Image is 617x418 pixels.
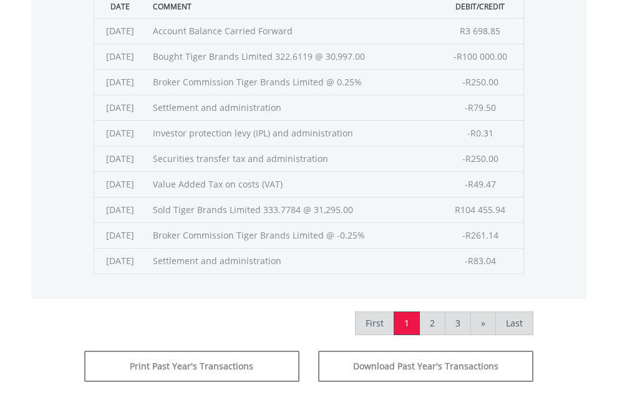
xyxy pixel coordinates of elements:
[355,311,394,335] a: First
[94,44,147,69] td: [DATE]
[147,18,437,44] td: Account Balance Carried Forward
[94,146,147,171] td: [DATE]
[467,127,493,139] span: -R0.31
[84,351,299,382] button: Print Past Year's Transactions
[94,18,147,44] td: [DATE]
[454,50,507,62] span: -R100 000.00
[94,222,147,248] td: [DATE]
[465,255,496,267] span: -R83.04
[94,171,147,197] td: [DATE]
[318,351,533,382] button: Download Past Year's Transactions
[147,248,437,273] td: Settlement and administration
[462,153,498,164] span: -R250.00
[470,311,496,335] a: »
[460,25,500,37] span: R3 698.85
[147,95,437,120] td: Settlement and administration
[462,76,498,88] span: -R250.00
[419,311,445,335] a: 2
[147,197,437,222] td: Sold Tiger Brands Limited 333.7784 @ 31,295.00
[495,311,533,335] a: Last
[465,178,496,190] span: -R49.47
[94,69,147,95] td: [DATE]
[445,311,471,335] a: 3
[147,171,437,197] td: Value Added Tax on costs (VAT)
[465,102,496,113] span: -R79.50
[462,229,498,241] span: -R261.14
[147,146,437,171] td: Securities transfer tax and administration
[147,222,437,248] td: Broker Commission Tiger Brands Limited @ -0.25%
[147,44,437,69] td: Bought Tiger Brands Limited 322.6119 @ 30,997.00
[94,248,147,273] td: [DATE]
[455,204,505,216] span: R104 455.94
[147,69,437,95] td: Broker Commission Tiger Brands Limited @ 0.25%
[94,197,147,222] td: [DATE]
[94,120,147,146] td: [DATE]
[94,95,147,120] td: [DATE]
[394,311,420,335] a: 1
[147,120,437,146] td: Investor protection levy (IPL) and administration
